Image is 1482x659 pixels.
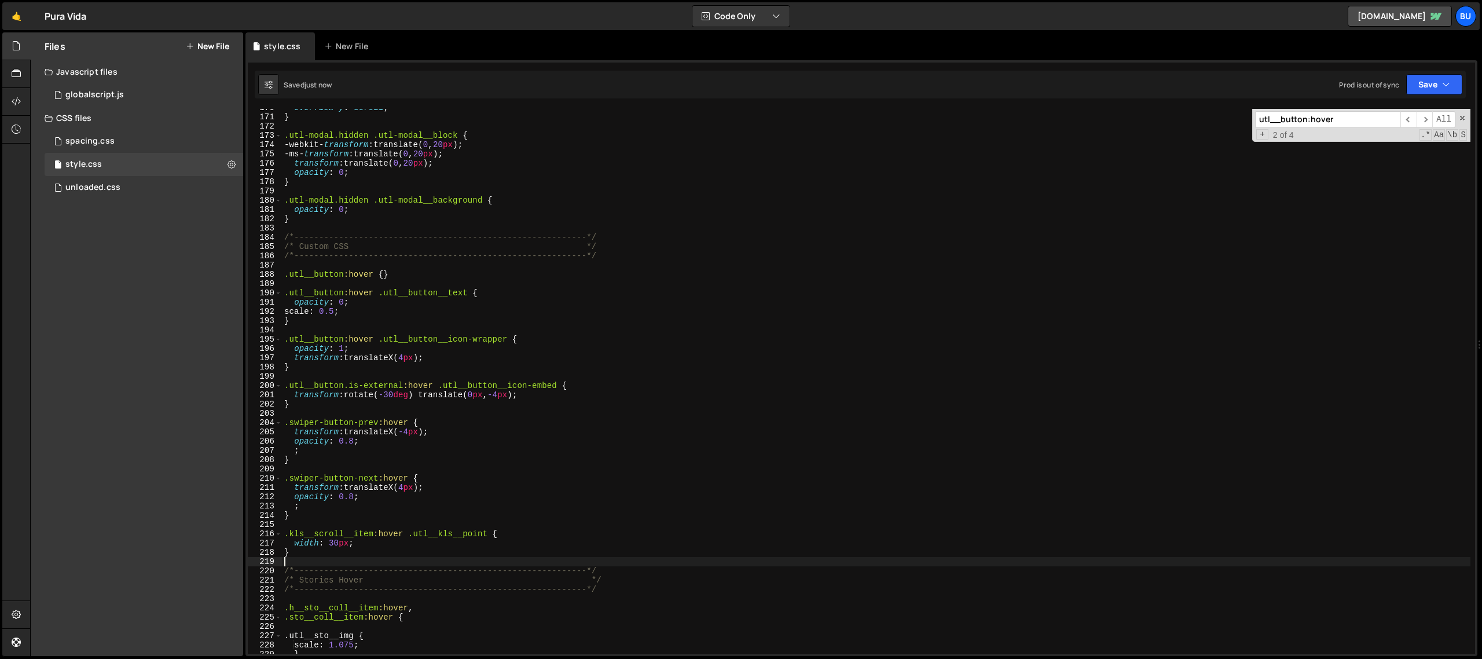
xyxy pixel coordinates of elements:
div: 185 [248,242,282,251]
div: Prod is out of sync [1339,80,1399,90]
div: 218 [248,548,282,557]
input: Search for [1255,111,1400,128]
div: 176 [248,159,282,168]
div: 16149/43400.css [45,130,243,153]
div: 181 [248,205,282,214]
div: 208 [248,455,282,464]
div: 228 [248,640,282,650]
div: 188 [248,270,282,279]
div: 206 [248,437,282,446]
div: 186 [248,251,282,261]
div: 192 [248,307,282,316]
div: 210 [248,474,282,483]
div: 182 [248,214,282,224]
div: 184 [248,233,282,242]
div: 173 [248,131,282,140]
div: 217 [248,539,282,548]
div: 203 [248,409,282,418]
div: 225 [248,613,282,622]
div: 183 [248,224,282,233]
div: Javascript files [31,60,243,83]
div: 214 [248,511,282,520]
span: Search In Selection [1459,129,1467,141]
div: Saved [284,80,332,90]
div: 227 [248,631,282,640]
div: 16149/43399.css [45,176,243,199]
span: RegExp Search [1419,129,1432,141]
span: Alt-Enter [1432,111,1455,128]
div: 175 [248,149,282,159]
div: 180 [248,196,282,205]
div: 213 [248,501,282,511]
h2: Files [45,40,65,53]
div: 177 [248,168,282,177]
div: 191 [248,298,282,307]
div: 189 [248,279,282,288]
div: 229 [248,650,282,659]
div: 172 [248,122,282,131]
div: 179 [248,186,282,196]
div: 216 [248,529,282,539]
span: Toggle Replace mode [1256,129,1268,140]
button: Code Only [692,6,790,27]
div: 226 [248,622,282,631]
div: 194 [248,325,282,335]
div: 193 [248,316,282,325]
a: Bu [1455,6,1476,27]
span: ​ [1400,111,1417,128]
div: New File [324,41,373,52]
div: 222 [248,585,282,594]
div: 223 [248,594,282,603]
div: 219 [248,557,282,566]
div: 171 [248,112,282,122]
button: New File [186,42,229,51]
div: 200 [248,381,282,390]
span: 2 of 4 [1268,130,1298,140]
div: 197 [248,353,282,363]
div: 212 [248,492,282,501]
div: globalscript.js [65,90,124,100]
div: 224 [248,603,282,613]
div: style.css [264,41,300,52]
div: 207 [248,446,282,455]
div: Pura Vida [45,9,86,23]
div: 16149/43398.css [45,153,243,176]
div: 195 [248,335,282,344]
div: unloaded.css [65,182,120,193]
div: just now [305,80,332,90]
div: 220 [248,566,282,576]
div: 215 [248,520,282,529]
a: [DOMAIN_NAME] [1348,6,1452,27]
div: 205 [248,427,282,437]
div: 221 [248,576,282,585]
div: 178 [248,177,282,186]
div: 209 [248,464,282,474]
span: ​ [1417,111,1433,128]
div: 199 [248,372,282,381]
div: 211 [248,483,282,492]
div: 196 [248,344,282,353]
div: 198 [248,363,282,372]
a: 🤙 [2,2,31,30]
span: Whole Word Search [1446,129,1458,141]
div: 187 [248,261,282,270]
div: CSS files [31,107,243,130]
div: spacing.css [65,136,115,147]
div: 174 [248,140,282,149]
div: 201 [248,390,282,400]
span: CaseSensitive Search [1433,129,1445,141]
div: 204 [248,418,282,427]
div: style.css [65,159,102,170]
div: 16149/43397.js [45,83,243,107]
button: Save [1406,74,1462,95]
div: 190 [248,288,282,298]
div: 202 [248,400,282,409]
